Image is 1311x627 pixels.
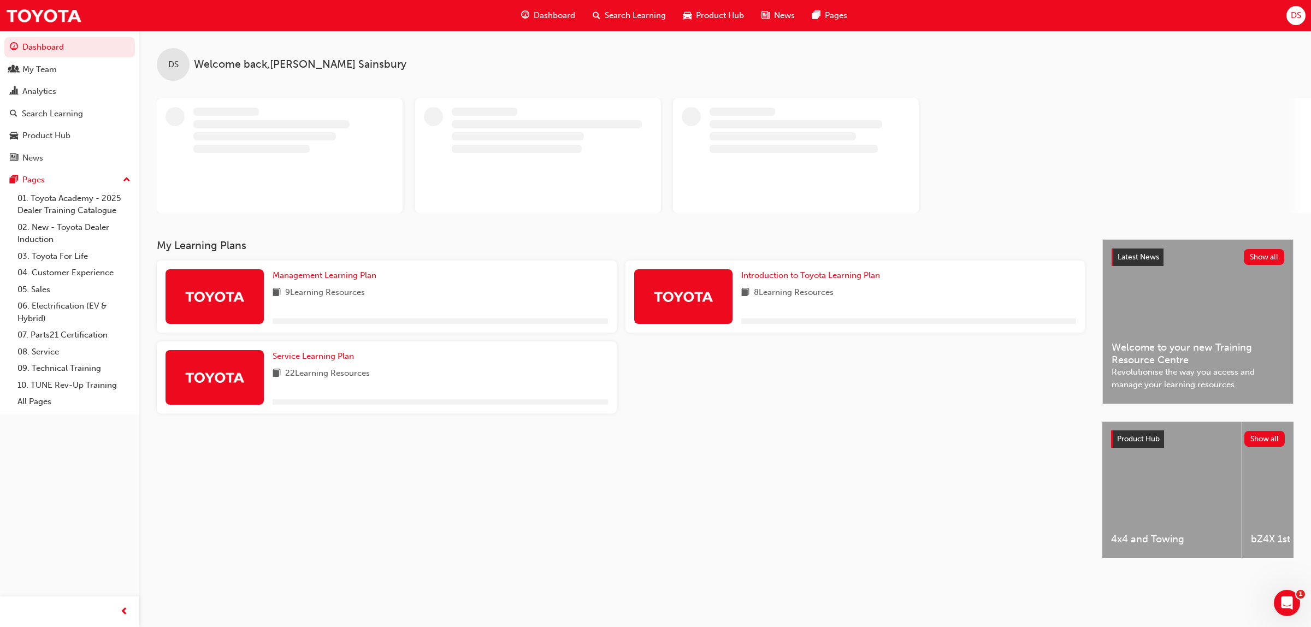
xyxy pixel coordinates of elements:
[1117,434,1160,443] span: Product Hub
[22,152,43,164] div: News
[1274,590,1300,616] iframe: Intercom live chat
[10,43,18,52] span: guage-icon
[22,129,70,142] div: Product Hub
[1244,249,1285,265] button: Show all
[22,108,83,120] div: Search Learning
[4,170,135,190] button: Pages
[285,286,365,300] span: 9 Learning Resources
[593,9,600,22] span: search-icon
[22,63,57,76] div: My Team
[754,286,834,300] span: 8 Learning Resources
[1118,252,1159,262] span: Latest News
[753,4,804,27] a: news-iconNews
[10,153,18,163] span: news-icon
[10,65,18,75] span: people-icon
[4,104,135,124] a: Search Learning
[534,9,575,22] span: Dashboard
[168,58,179,71] span: DS
[13,393,135,410] a: All Pages
[273,350,358,363] a: Service Learning Plan
[194,58,406,71] span: Welcome back , [PERSON_NAME] Sainsbury
[1111,533,1233,546] span: 4x4 and Towing
[10,87,18,97] span: chart-icon
[1291,9,1301,22] span: DS
[157,239,1085,252] h3: My Learning Plans
[675,4,753,27] a: car-iconProduct Hub
[1111,430,1285,448] a: Product HubShow all
[1112,366,1284,391] span: Revolutionise the way you access and manage your learning resources.
[683,9,692,22] span: car-icon
[273,270,376,280] span: Management Learning Plan
[273,351,354,361] span: Service Learning Plan
[13,219,135,248] a: 02. New - Toyota Dealer Induction
[512,4,584,27] a: guage-iconDashboard
[605,9,666,22] span: Search Learning
[10,175,18,185] span: pages-icon
[804,4,856,27] a: pages-iconPages
[185,368,245,387] img: Trak
[4,37,135,57] a: Dashboard
[10,131,18,141] span: car-icon
[521,9,529,22] span: guage-icon
[584,4,675,27] a: search-iconSearch Learning
[10,109,17,119] span: search-icon
[273,269,381,282] a: Management Learning Plan
[22,85,56,98] div: Analytics
[13,264,135,281] a: 04. Customer Experience
[1286,6,1306,25] button: DS
[4,81,135,102] a: Analytics
[13,298,135,327] a: 06. Electrification (EV & Hybrid)
[1102,239,1294,404] a: Latest NewsShow allWelcome to your new Training Resource CentreRevolutionise the way you access a...
[13,327,135,344] a: 07. Parts21 Certification
[1112,249,1284,266] a: Latest NewsShow all
[13,377,135,394] a: 10. TUNE Rev-Up Training
[4,126,135,146] a: Product Hub
[1112,341,1284,366] span: Welcome to your new Training Resource Centre
[120,605,128,619] span: prev-icon
[273,286,281,300] span: book-icon
[273,367,281,381] span: book-icon
[4,35,135,170] button: DashboardMy TeamAnalyticsSearch LearningProduct HubNews
[22,174,45,186] div: Pages
[4,148,135,168] a: News
[13,281,135,298] a: 05. Sales
[741,286,749,300] span: book-icon
[653,287,713,306] img: Trak
[1102,422,1242,558] a: 4x4 and Towing
[825,9,847,22] span: Pages
[185,287,245,306] img: Trak
[285,367,370,381] span: 22 Learning Resources
[741,270,880,280] span: Introduction to Toyota Learning Plan
[812,9,820,22] span: pages-icon
[5,3,82,28] img: Trak
[13,360,135,377] a: 09. Technical Training
[13,248,135,265] a: 03. Toyota For Life
[13,344,135,360] a: 08. Service
[4,60,135,80] a: My Team
[774,9,795,22] span: News
[761,9,770,22] span: news-icon
[123,173,131,187] span: up-icon
[13,190,135,219] a: 01. Toyota Academy - 2025 Dealer Training Catalogue
[696,9,744,22] span: Product Hub
[741,269,884,282] a: Introduction to Toyota Learning Plan
[1296,590,1305,599] span: 1
[1244,431,1285,447] button: Show all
